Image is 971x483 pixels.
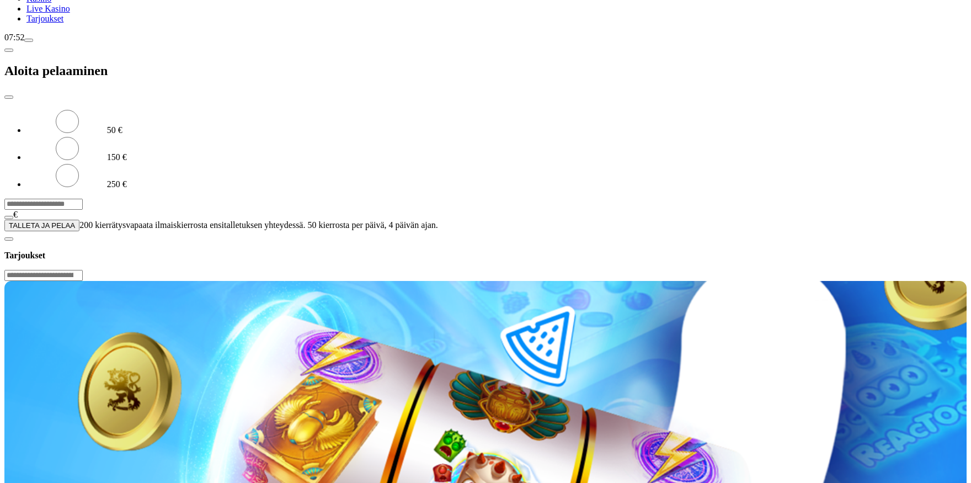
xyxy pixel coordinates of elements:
button: chevron-left icon [4,49,13,52]
span: € [13,210,18,219]
button: close [4,95,13,99]
h3: Tarjoukset [4,250,967,261]
button: TALLETA JA PELAA [4,220,79,231]
button: chevron-left icon [4,237,13,241]
input: Search [4,270,83,281]
a: poker-chip iconLive Kasino [26,4,70,13]
button: live-chat [24,39,33,42]
span: TALLETA JA PELAA [9,221,75,230]
label: 50 € [107,125,122,135]
span: 200 kierrätysvapaata ilmaiskierrosta ensitalletuksen yhteydessä. 50 kierrosta per päivä, 4 päivän... [79,220,438,230]
a: gift-inverted iconTarjoukset [26,14,63,23]
label: 150 € [107,152,127,162]
label: 250 € [107,179,127,189]
button: eye icon [4,216,13,219]
span: 07:52 [4,33,24,42]
h2: Aloita pelaaminen [4,63,967,78]
span: Live Kasino [26,4,70,13]
span: Tarjoukset [26,14,63,23]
